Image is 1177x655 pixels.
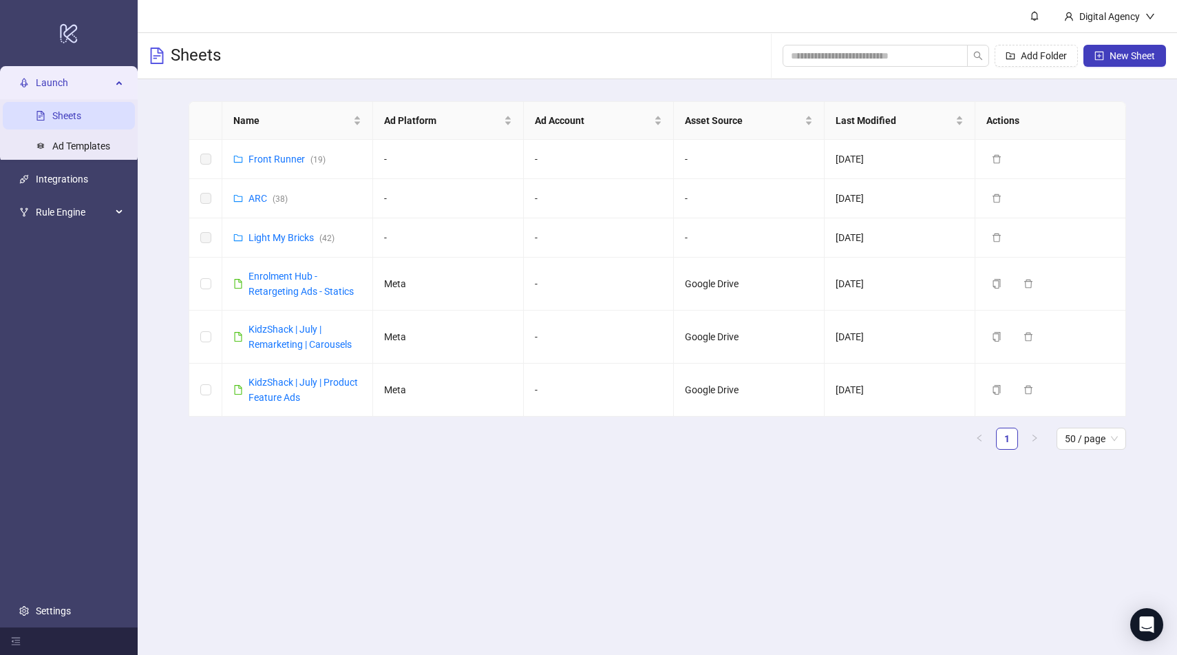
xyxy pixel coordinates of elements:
td: - [524,218,675,258]
span: Rule Engine [36,198,112,226]
th: Name [222,102,373,140]
span: ( 42 ) [319,233,335,243]
td: - [524,364,675,417]
td: - [373,218,524,258]
a: Enrolment Hub - Retargeting Ads - Statics [248,271,354,297]
th: Asset Source [674,102,825,140]
li: 1 [996,428,1018,450]
span: delete [1024,279,1033,289]
span: bell [1030,11,1039,21]
button: right [1024,428,1046,450]
span: search [973,51,983,61]
li: Next Page [1024,428,1046,450]
a: Settings [36,605,71,616]
td: - [373,179,524,218]
td: - [674,218,825,258]
span: 50 / page [1065,428,1118,449]
span: ( 19 ) [310,155,326,165]
span: file [233,279,243,289]
td: - [524,258,675,311]
a: Light My Bricks(42) [248,232,335,243]
span: file [233,385,243,395]
span: folder [233,194,243,203]
td: Meta [373,364,524,417]
td: Meta [373,311,524,364]
span: folder [233,233,243,242]
span: delete [992,194,1001,203]
h3: Sheets [171,45,221,67]
span: Ad Account [535,113,652,128]
span: ( 38 ) [273,194,288,204]
a: KidzShack | July | Remarketing | Carousels [248,324,352,350]
span: copy [992,279,1001,289]
td: [DATE] [825,258,975,311]
span: Launch [36,69,112,96]
a: Ad Templates [52,141,110,152]
span: Asset Source [685,113,802,128]
span: menu-fold [11,636,21,646]
td: [DATE] [825,364,975,417]
span: file [233,332,243,342]
li: Previous Page [968,428,990,450]
a: Front Runner(19) [248,154,326,165]
td: Meta [373,258,524,311]
span: folder [233,154,243,164]
span: plus-square [1094,51,1104,61]
th: Last Modified [825,102,975,140]
a: KidzShack | July | Product Feature Ads [248,377,358,403]
td: - [524,140,675,179]
span: delete [992,154,1001,164]
th: Actions [975,102,1126,140]
td: [DATE] [825,311,975,364]
td: - [524,179,675,218]
span: file-text [149,48,165,64]
th: Ad Platform [373,102,524,140]
span: down [1145,12,1155,21]
td: Google Drive [674,311,825,364]
td: - [674,140,825,179]
td: [DATE] [825,218,975,258]
td: Google Drive [674,258,825,311]
span: user [1064,12,1074,21]
a: Sheets [52,110,81,121]
span: New Sheet [1110,50,1155,61]
a: 1 [997,428,1017,449]
td: [DATE] [825,140,975,179]
span: copy [992,385,1001,395]
span: delete [1024,385,1033,395]
span: Last Modified [836,113,953,128]
span: Add Folder [1021,50,1067,61]
td: Google Drive [674,364,825,417]
td: - [373,140,524,179]
span: left [975,434,984,442]
span: Ad Platform [384,113,501,128]
button: New Sheet [1083,45,1166,67]
td: [DATE] [825,179,975,218]
th: Ad Account [524,102,675,140]
span: folder-add [1006,51,1015,61]
td: - [674,179,825,218]
span: fork [19,207,29,217]
td: - [524,311,675,364]
span: rocket [19,78,29,87]
div: Open Intercom Messenger [1130,608,1163,641]
div: Page Size [1057,428,1126,450]
a: Integrations [36,174,88,185]
div: Digital Agency [1074,9,1145,24]
span: delete [1024,332,1033,342]
span: copy [992,332,1001,342]
span: delete [992,233,1001,242]
button: left [968,428,990,450]
span: right [1030,434,1039,442]
span: Name [233,113,350,128]
button: Add Folder [995,45,1078,67]
a: ARC(38) [248,193,288,204]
